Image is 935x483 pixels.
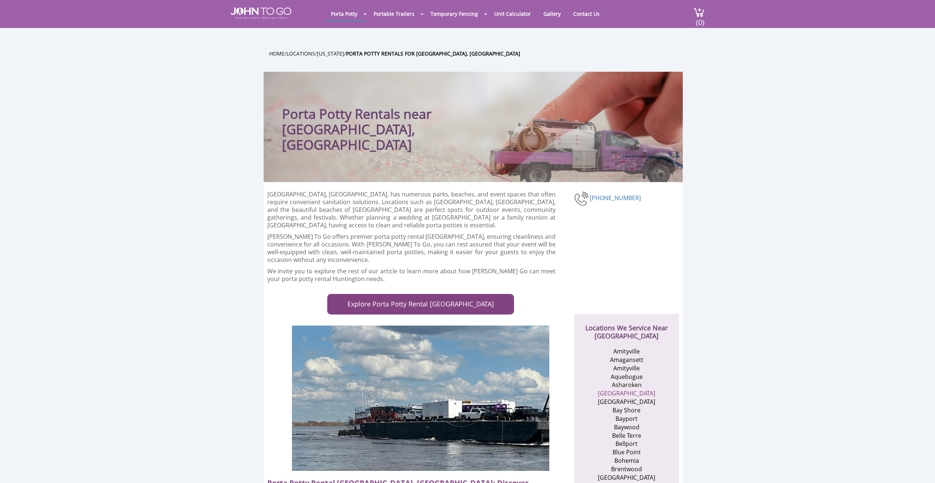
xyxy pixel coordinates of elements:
li: Bellport [591,440,663,448]
a: Portable Trailers [368,7,420,21]
li: Baywood [591,423,663,431]
img: JOHN to go [231,7,291,19]
li: Aquebogue [591,373,663,381]
li: Bayport [591,415,663,423]
li: Bay Shore [591,406,663,415]
h1: Porta Potty Rentals near [GEOGRAPHIC_DATA], [GEOGRAPHIC_DATA] [282,86,519,153]
span: (0) [696,11,704,27]
li: Asharoken [591,381,663,389]
img: porta potty rental Huntington [292,326,549,471]
li: Amityville [591,364,663,373]
a: [GEOGRAPHIC_DATA] [598,389,655,397]
a: Explore Porta Potty Rental [GEOGRAPHIC_DATA] [327,294,514,315]
a: Unit Calculator [489,7,536,21]
a: Gallery [538,7,566,21]
a: Porta Potty Rentals for [GEOGRAPHIC_DATA], [GEOGRAPHIC_DATA] [346,50,520,57]
li: [GEOGRAPHIC_DATA] [591,398,663,406]
img: phone-number [574,191,590,207]
li: Bohemia [591,457,663,465]
li: [GEOGRAPHIC_DATA] [591,473,663,482]
button: Live Chat [906,454,935,483]
p: [GEOGRAPHIC_DATA], [GEOGRAPHIC_DATA], has numerous parks, beaches, and event spaces that often re... [267,191,556,229]
a: [US_STATE] [317,50,344,57]
a: Temporary Fencing [425,7,483,21]
ul: / / / [269,49,688,58]
img: cart a [693,7,704,17]
li: Amityville [591,347,663,356]
a: Home [269,50,285,57]
img: Truck [481,114,679,182]
a: Porta Potty [325,7,363,21]
a: [PHONE_NUMBER] [590,194,641,202]
li: Amagansett [591,356,663,364]
a: Locations [286,50,315,57]
li: Blue Point [591,448,663,457]
li: Brentwood [591,465,663,473]
h2: Locations We Service Near [GEOGRAPHIC_DATA] [582,314,672,340]
p: We invite you to explore the rest of our article to learn more about how [PERSON_NAME] Go can mee... [267,267,556,283]
a: Contact Us [568,7,605,21]
li: Belle Terre [591,431,663,440]
p: [PERSON_NAME] To Go offers premier porta potty rental [GEOGRAPHIC_DATA], ensuring cleanliness and... [267,233,556,264]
